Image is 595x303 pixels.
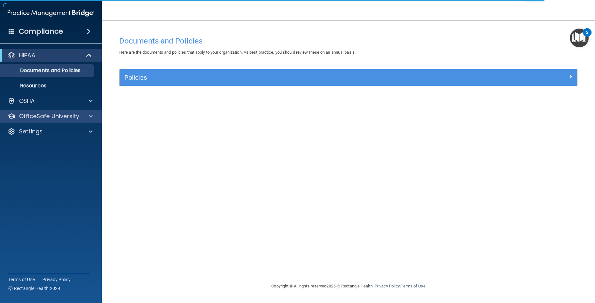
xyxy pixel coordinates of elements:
p: Documents and Policies [4,67,91,74]
a: Terms of Use [401,284,425,288]
h4: Compliance [19,27,63,36]
a: Policies [124,72,572,83]
span: Ⓒ Rectangle Health 2024 [8,285,60,292]
a: Privacy Policy [375,284,400,288]
p: Settings [19,128,43,135]
div: 2 [586,32,588,41]
p: Resources [4,83,91,89]
a: Privacy Policy [42,276,71,283]
iframe: Drift Widget Chat Controller [485,258,587,283]
a: HIPAA [8,51,92,59]
a: OfficeSafe University [8,112,93,120]
span: Here are the documents and policies that apply to your organization. As best practice, you should... [119,50,356,55]
h5: Policies [124,74,458,81]
button: Open Resource Center, 2 new notifications [570,29,589,47]
p: OSHA [19,97,35,105]
img: PMB logo [8,7,94,19]
a: Settings [8,128,93,135]
a: OSHA [8,97,93,105]
p: OfficeSafe University [19,112,79,120]
div: Copyright © All rights reserved 2025 @ Rectangle Health | | [232,276,465,296]
p: HIPAA [19,51,35,59]
a: Terms of Use [8,276,35,283]
h4: Documents and Policies [119,37,578,45]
